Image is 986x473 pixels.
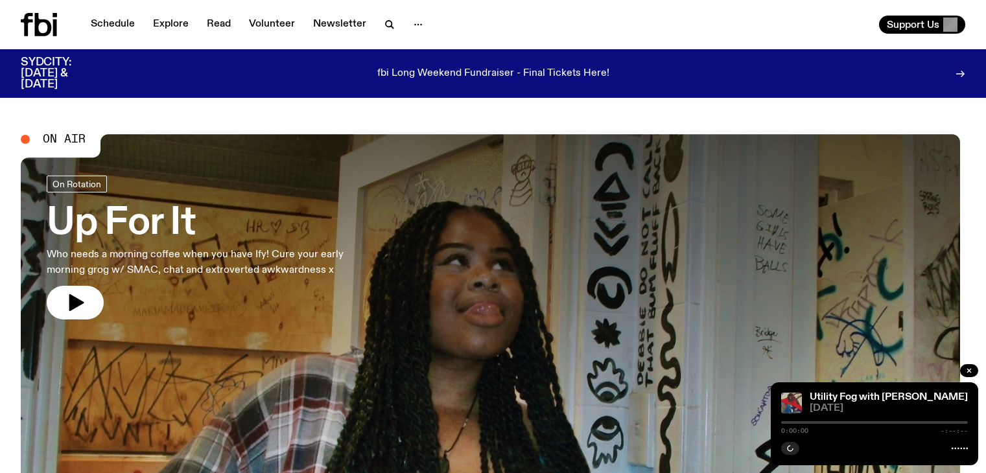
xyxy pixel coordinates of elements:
button: Support Us [879,16,965,34]
a: Up For ItWho needs a morning coffee when you have Ify! Cure your early morning grog w/ SMAC, chat... [47,176,379,319]
span: 0:00:00 [781,428,808,434]
a: Utility Fog with [PERSON_NAME] [810,392,968,402]
img: Cover to Mikoo's album It Floats [781,393,802,413]
a: On Rotation [47,176,107,192]
h3: SYDCITY: [DATE] & [DATE] [21,57,104,90]
a: Schedule [83,16,143,34]
p: fbi Long Weekend Fundraiser - Final Tickets Here! [377,68,609,80]
span: On Rotation [53,179,101,189]
span: On Air [43,133,86,145]
a: Volunteer [241,16,303,34]
a: Newsletter [305,16,374,34]
h3: Up For It [47,205,379,242]
span: [DATE] [810,404,968,413]
span: -:--:-- [941,428,968,434]
a: Read [199,16,239,34]
p: Who needs a morning coffee when you have Ify! Cure your early morning grog w/ SMAC, chat and extr... [47,247,379,278]
a: Explore [145,16,196,34]
span: Support Us [887,19,939,30]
